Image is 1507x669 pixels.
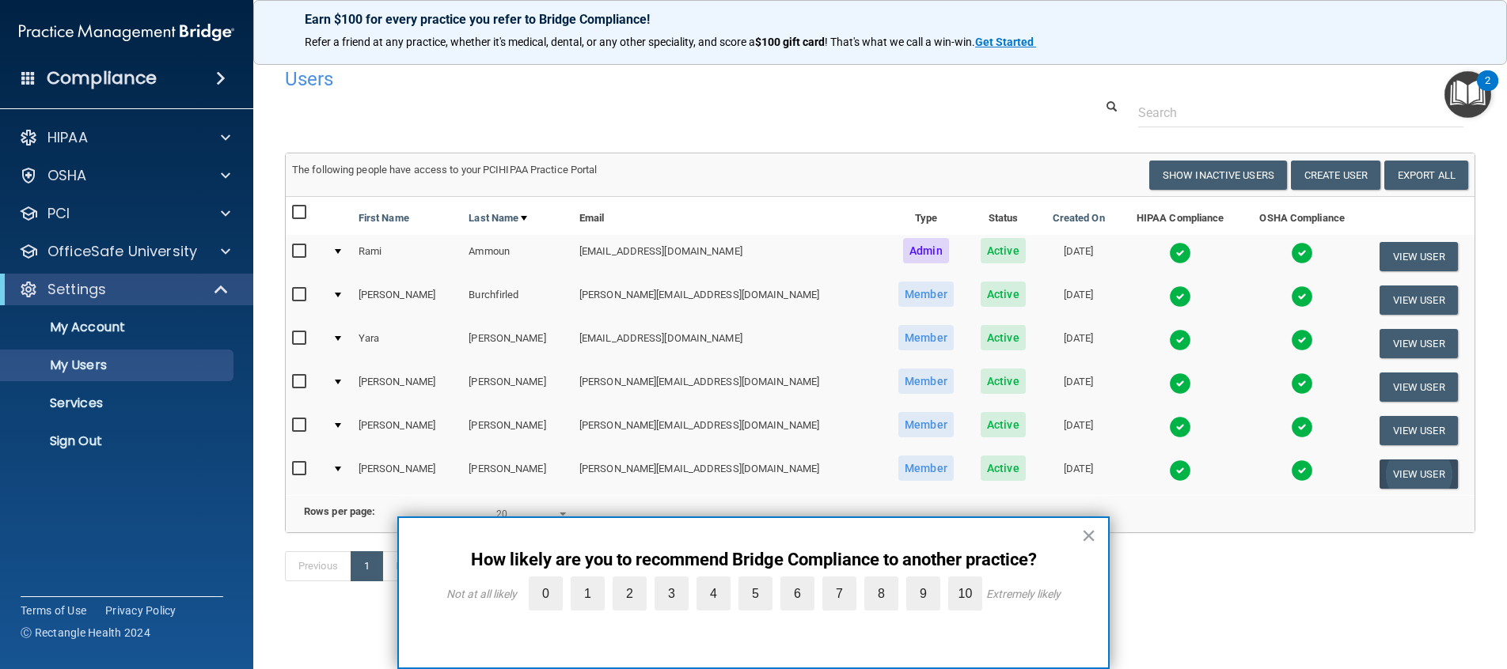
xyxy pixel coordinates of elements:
a: 1 [351,551,383,581]
p: PCI [47,204,70,223]
a: Privacy Policy [105,603,177,618]
td: Ammoun [462,235,573,278]
td: Rami [352,235,463,278]
button: View User [1380,416,1458,445]
th: OSHA Compliance [1242,197,1362,235]
td: [PERSON_NAME] [462,322,573,365]
a: Previous [285,551,351,581]
td: [PERSON_NAME] [352,278,463,322]
p: HIPAA [47,128,88,147]
a: Export All [1384,161,1468,190]
button: View User [1380,285,1458,315]
strong: $100 gift card [755,36,825,48]
p: Services [10,395,226,411]
img: tick.e7d51cea.svg [1291,285,1313,308]
label: 3 [655,576,689,610]
td: [DATE] [1038,409,1118,452]
td: [PERSON_NAME] [352,365,463,409]
p: OSHA [47,166,87,185]
h4: Users [285,69,970,89]
button: Open Resource Center, 2 new notifications [1444,71,1491,118]
p: Settings [47,280,106,299]
img: tick.e7d51cea.svg [1169,372,1191,395]
td: [DATE] [1038,278,1118,322]
span: Member [898,412,954,437]
td: [EMAIL_ADDRESS][DOMAIN_NAME] [573,235,884,278]
a: First Name [359,209,409,228]
label: 2 [613,576,647,610]
td: Burchfirled [462,278,573,322]
td: [PERSON_NAME][EMAIL_ADDRESS][DOMAIN_NAME] [573,365,884,409]
img: tick.e7d51cea.svg [1169,459,1191,482]
span: Active [981,325,1026,350]
span: Active [981,455,1026,481]
td: [PERSON_NAME] [462,409,573,452]
img: tick.e7d51cea.svg [1291,329,1313,351]
img: tick.e7d51cea.svg [1169,329,1191,351]
a: Created On [1053,209,1105,228]
td: [DATE] [1038,365,1118,409]
strong: Get Started [975,36,1034,48]
button: Show Inactive Users [1149,161,1287,190]
button: Create User [1291,161,1380,190]
td: [EMAIL_ADDRESS][DOMAIN_NAME] [573,322,884,365]
label: 8 [864,576,898,610]
span: Active [981,412,1026,437]
button: View User [1380,372,1458,402]
label: 5 [738,576,772,610]
p: How likely are you to recommend Bridge Compliance to another practice? [431,550,1076,570]
div: 2 [1485,81,1490,101]
td: [PERSON_NAME][EMAIL_ADDRESS][DOMAIN_NAME] [573,278,884,322]
span: Member [898,282,954,307]
img: PMB logo [19,17,234,48]
td: [DATE] [1038,452,1118,495]
label: 10 [948,576,982,610]
a: Last Name [469,209,527,228]
span: Ⓒ Rectangle Health 2024 [21,625,150,641]
button: View User [1380,459,1458,489]
label: 0 [529,576,563,610]
span: Active [981,369,1026,394]
img: tick.e7d51cea.svg [1291,416,1313,438]
img: tick.e7d51cea.svg [1169,242,1191,264]
td: [PERSON_NAME] [462,452,573,495]
img: tick.e7d51cea.svg [1291,242,1313,264]
img: tick.e7d51cea.svg [1169,285,1191,308]
td: [DATE] [1038,322,1118,365]
div: Not at all likely [446,588,517,600]
td: Yara [352,322,463,365]
span: ! That's what we call a win-win. [825,36,975,48]
th: Type [884,197,967,235]
button: View User [1380,242,1458,271]
p: Earn $100 for every practice you refer to Bridge Compliance! [305,12,1456,27]
h4: Compliance [47,67,157,89]
span: Admin [903,238,949,263]
th: HIPAA Compliance [1118,197,1242,235]
th: Email [573,197,884,235]
button: Close [1081,523,1096,548]
p: Sign Out [10,433,226,449]
td: [PERSON_NAME][EMAIL_ADDRESS][DOMAIN_NAME] [573,409,884,452]
p: My Account [10,319,226,335]
b: Rows per page: [304,505,375,517]
span: Member [898,455,954,481]
p: My Users [10,357,226,373]
th: Status [968,197,1038,235]
div: Extremely likely [986,588,1061,600]
td: [PERSON_NAME] [352,452,463,495]
p: OfficeSafe University [47,242,197,261]
span: Member [898,369,954,394]
label: 9 [906,576,940,610]
label: 1 [571,576,605,610]
img: tick.e7d51cea.svg [1291,372,1313,395]
span: Active [981,282,1026,307]
a: Terms of Use [21,603,86,618]
input: Search [1138,98,1463,127]
label: 7 [822,576,856,610]
span: Member [898,325,954,350]
td: [PERSON_NAME] [352,409,463,452]
label: 6 [780,576,814,610]
button: View User [1380,329,1458,358]
img: tick.e7d51cea.svg [1169,416,1191,438]
span: Refer a friend at any practice, whether it's medical, dental, or any other speciality, and score a [305,36,755,48]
